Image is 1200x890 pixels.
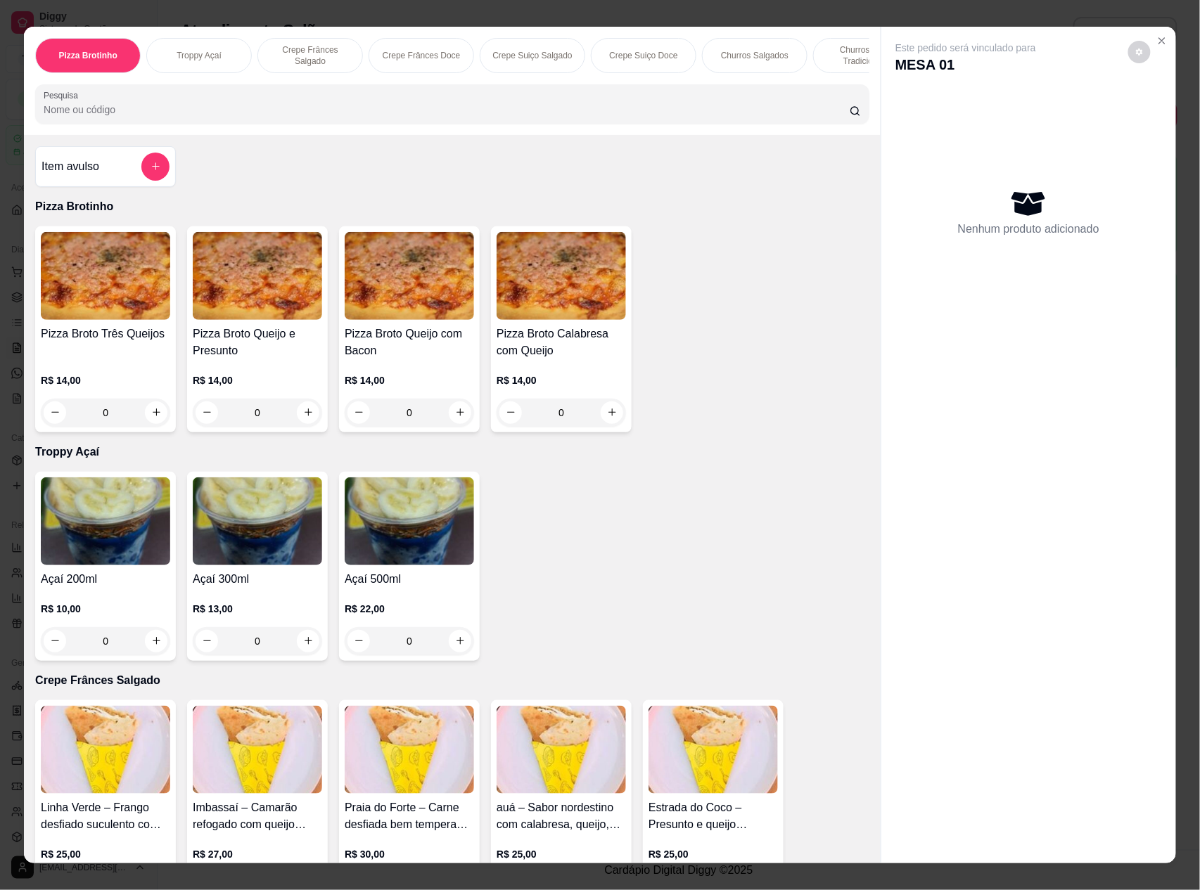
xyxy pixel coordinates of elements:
[1151,30,1173,52] button: Close
[269,44,351,67] p: Crepe Frânces Salgado
[35,198,869,215] p: Pizza Brotinho
[41,706,170,794] img: product-image
[1128,41,1151,63] button: decrease-product-quantity
[601,401,623,424] button: increase-product-quantity
[347,401,370,424] button: decrease-product-quantity
[141,153,170,181] button: add-separate-item
[825,44,907,67] p: Churros Doce Tradicionais
[44,401,66,424] button: decrease-product-quantity
[35,444,869,460] p: Troppy Açaí
[42,158,99,175] h4: Item avulso
[41,602,170,616] p: R$ 10,00
[649,847,778,861] p: R$ 25,00
[345,325,474,359] h4: Pizza Broto Queijo com Bacon
[193,477,322,565] img: product-image
[35,672,869,689] p: Crepe Frânces Salgado
[895,41,1036,55] p: Este pedido será vinculado para
[196,401,218,424] button: decrease-product-quantity
[145,401,167,424] button: increase-product-quantity
[609,50,677,61] p: Crepe Suiço Doce
[44,89,83,101] label: Pesquisa
[497,373,626,387] p: R$ 14,00
[345,571,474,588] h4: Açaí 500ml
[497,799,626,833] h4: auá – Sabor nordestino com calabresa, queijo, cream cheese, tomate e milho amarelo. Uma combinaçã...
[41,373,170,387] p: R$ 14,00
[383,50,461,61] p: Crepe Frânces Doce
[41,799,170,833] h4: Linha Verde – Frango desfiado suculento com queijo mussarela, cream cheese e o toque especial do ...
[41,571,170,588] h4: Açaí 200ml
[41,232,170,320] img: product-image
[345,232,474,320] img: product-image
[41,325,170,342] h4: Pizza Broto Três Queijos
[41,477,170,565] img: product-image
[345,847,474,861] p: R$ 30,00
[58,50,117,61] p: Pizza Brotinho
[193,571,322,588] h4: Açaí 300ml
[497,706,626,794] img: product-image
[193,373,322,387] p: R$ 14,00
[41,847,170,861] p: R$ 25,00
[958,221,1099,238] p: Nenhum produto adicionado
[177,50,222,61] p: Troppy Açaí
[345,373,474,387] p: R$ 14,00
[895,55,1036,75] p: MESA 01
[193,325,322,359] h4: Pizza Broto Queijo e Presunto
[497,847,626,861] p: R$ 25,00
[499,401,522,424] button: decrease-product-quantity
[44,103,850,117] input: Pesquisa
[649,799,778,833] h4: Estrada do Coco – Presunto e queijo mussarela com orégano e um toque cremoso de cream cheese. Tra...
[497,232,626,320] img: product-image
[193,847,322,861] p: R$ 27,00
[193,232,322,320] img: product-image
[193,706,322,794] img: product-image
[497,325,626,359] h4: Pizza Broto Calabresa com Queijo
[649,706,778,794] img: product-image
[297,401,319,424] button: increase-product-quantity
[345,799,474,833] h4: Praia do Forte – Carne desfiada bem temperada, com queijo mussarela, banana ,cebola caramelizada ...
[193,602,322,616] p: R$ 13,00
[492,50,572,61] p: Crepe Suiço Salgado
[345,477,474,565] img: product-image
[721,50,789,61] p: Churros Salgados
[345,602,474,616] p: R$ 22,00
[449,401,471,424] button: increase-product-quantity
[345,706,474,794] img: product-image
[193,799,322,833] h4: Imbassaí – Camarão refogado com queijo mussarela e cream cheese. Delicioso e refinado!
